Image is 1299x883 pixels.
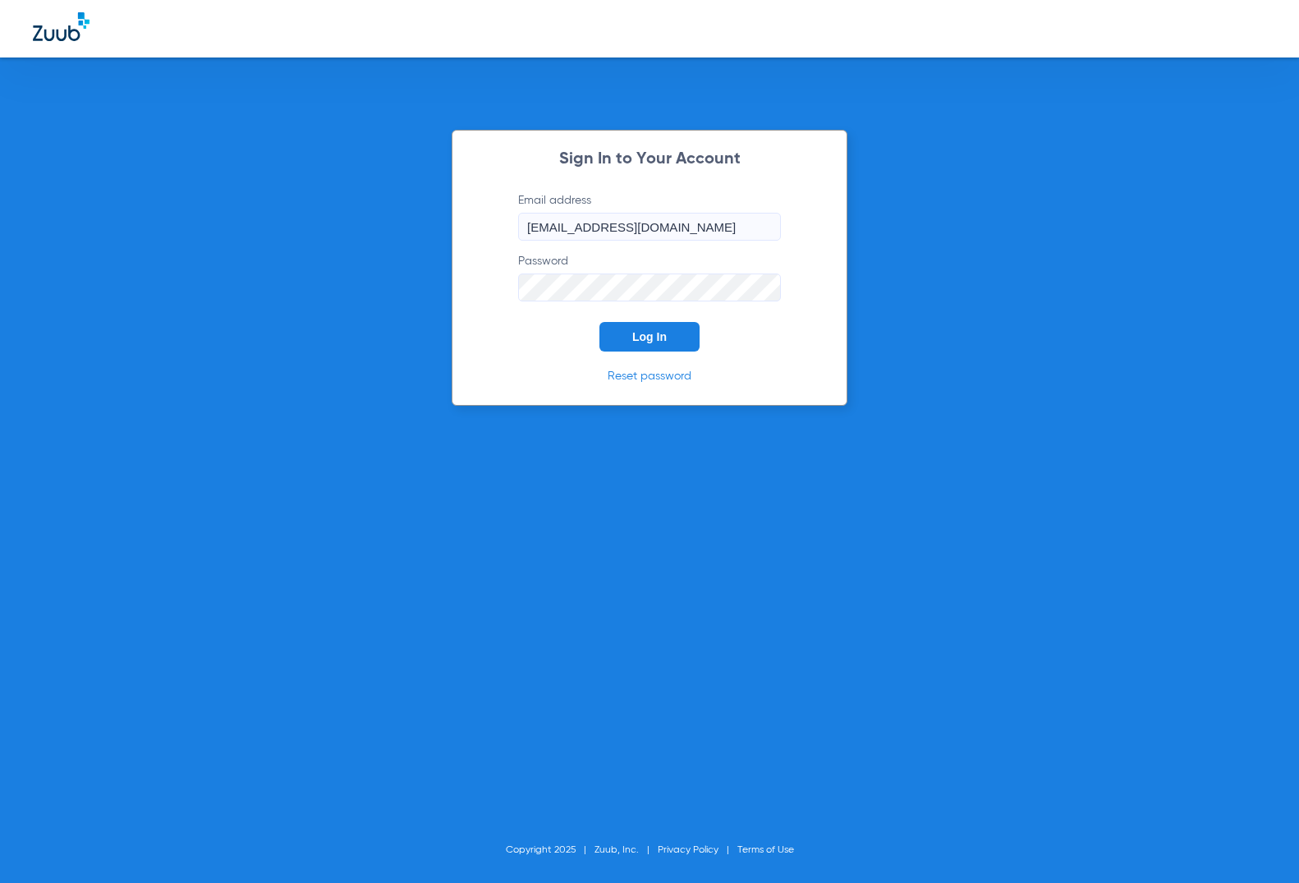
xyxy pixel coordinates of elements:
[608,370,691,382] a: Reset password
[493,151,806,168] h2: Sign In to Your Account
[599,322,700,352] button: Log In
[1217,804,1299,883] iframe: Chat Widget
[518,213,781,241] input: Email address
[518,192,781,241] label: Email address
[33,12,90,41] img: Zuub Logo
[506,842,594,858] li: Copyright 2025
[518,253,781,301] label: Password
[518,274,781,301] input: Password
[658,845,718,855] a: Privacy Policy
[632,330,667,343] span: Log In
[737,845,794,855] a: Terms of Use
[594,842,658,858] li: Zuub, Inc.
